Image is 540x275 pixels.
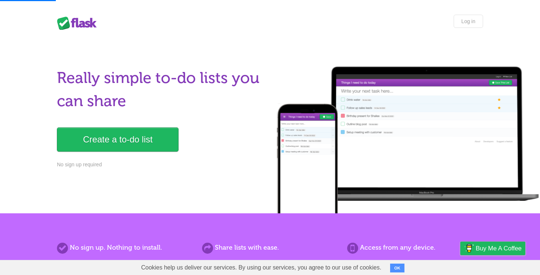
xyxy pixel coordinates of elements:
a: Log in [454,15,483,28]
h2: Access from any device. [347,243,483,253]
img: Buy me a coffee [464,242,474,254]
button: OK [390,264,404,272]
h1: Really simple to-do lists you can share [57,66,266,113]
a: Create a to-do list [57,127,179,152]
a: Buy me a coffee [460,242,525,255]
p: No sign up required [57,161,266,169]
div: Flask Lists [57,17,101,30]
h2: Share lists with ease. [202,243,338,253]
h2: No sign up. Nothing to install. [57,243,193,253]
span: Cookies help us deliver our services. By using our services, you agree to our use of cookies. [134,260,389,275]
span: Buy me a coffee [476,242,522,255]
